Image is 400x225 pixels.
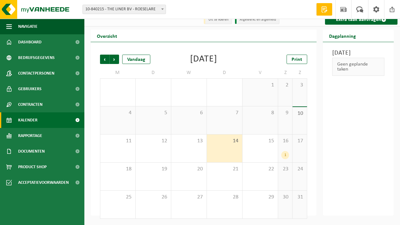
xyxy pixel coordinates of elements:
[281,194,289,201] span: 30
[139,166,168,173] span: 19
[323,30,362,42] h2: Dagplanning
[139,194,168,201] span: 26
[292,57,302,62] span: Print
[91,30,123,42] h2: Overzicht
[281,166,289,173] span: 23
[210,82,239,89] span: 31
[210,166,239,173] span: 21
[110,55,119,64] span: Volgende
[242,67,278,78] td: V
[136,67,171,78] td: D
[171,67,207,78] td: W
[292,67,307,78] td: Z
[204,16,232,24] li: Uit te voeren
[235,16,279,24] li: Afgewerkt en afgemeld
[18,175,69,190] span: Acceptatievoorwaarden
[139,138,168,144] span: 12
[174,82,203,89] span: 30
[18,34,42,50] span: Dashboard
[246,110,275,116] span: 8
[18,19,37,34] span: Navigatie
[296,110,303,117] span: 10
[18,66,54,81] span: Contactpersonen
[174,166,203,173] span: 20
[139,110,168,116] span: 5
[139,82,168,89] span: 29
[296,166,303,173] span: 24
[281,82,289,89] span: 2
[103,82,132,89] span: 28
[246,166,275,173] span: 22
[18,50,55,66] span: Bedrijfsgegevens
[103,166,132,173] span: 18
[246,82,275,89] span: 1
[174,194,203,201] span: 27
[190,55,217,64] div: [DATE]
[18,128,42,144] span: Rapportage
[83,5,166,14] span: 10-840215 - THE LINER BV - ROESELARE
[296,194,303,201] span: 31
[174,110,203,116] span: 6
[332,48,385,58] h3: [DATE]
[278,67,292,78] td: Z
[18,144,45,159] span: Documenten
[210,110,239,116] span: 7
[18,81,42,97] span: Gebruikers
[296,82,303,89] span: 3
[207,67,242,78] td: D
[296,138,303,144] span: 17
[122,55,150,64] div: Vandaag
[100,55,109,64] span: Vorige
[103,110,132,116] span: 4
[18,112,37,128] span: Kalender
[174,138,203,144] span: 13
[100,67,136,78] td: M
[18,97,42,112] span: Contracten
[325,15,398,25] a: Extra taak aanvragen
[281,138,289,144] span: 16
[103,194,132,201] span: 25
[246,194,275,201] span: 29
[210,194,239,201] span: 28
[332,58,385,76] div: Geen geplande taken
[18,159,47,175] span: Product Shop
[246,138,275,144] span: 15
[210,138,239,144] span: 14
[287,55,307,64] a: Print
[103,138,132,144] span: 11
[281,110,289,116] span: 9
[281,151,289,159] div: 1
